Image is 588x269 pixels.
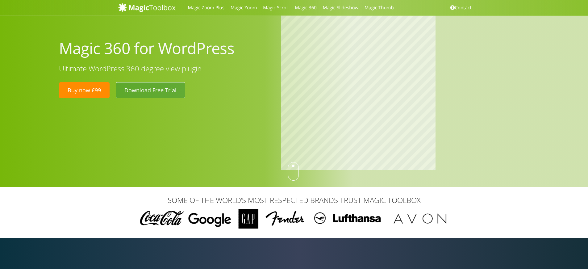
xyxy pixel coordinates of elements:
a: Download Free Trial [116,82,185,98]
a: Buy now £99 [59,82,110,98]
h3: SOME OF THE WORLD’S MOST RESPECTED BRANDS TRUST MAGIC TOOLBOX [118,196,470,204]
h3: Ultimate WordPress 360 degree view plugin [59,65,272,73]
img: MagicToolbox.com - Image tools for your website [118,3,176,12]
img: Magic Toolbox Customers [136,209,452,229]
h1: Magic 360 for WordPress [59,38,272,58]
